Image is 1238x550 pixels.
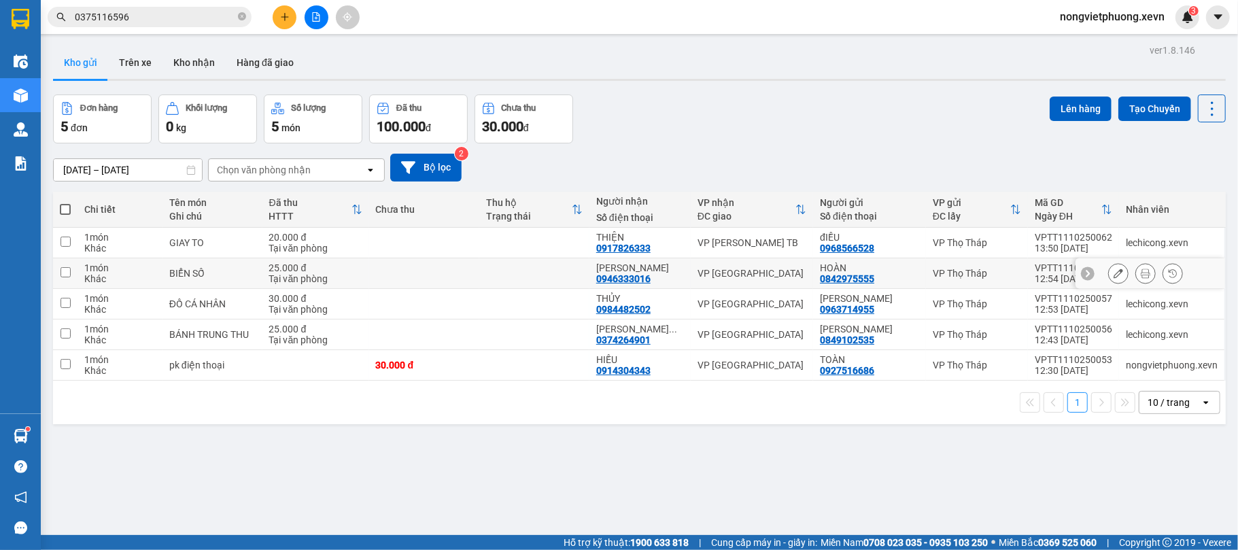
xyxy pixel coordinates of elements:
div: ver 1.8.146 [1150,43,1195,58]
div: Người nhận [596,196,684,207]
div: Khác [84,243,156,254]
div: 0984482502 [596,304,651,315]
img: logo.jpg [17,17,85,85]
div: VPTT1110250062 [1035,232,1112,243]
svg: open [365,165,376,175]
div: 25.000 đ [269,324,362,334]
div: ĐC lấy [933,211,1010,222]
button: Đơn hàng5đơn [53,94,152,143]
button: Trên xe [108,46,162,79]
img: warehouse-icon [14,54,28,69]
div: HOÀN [820,262,919,273]
button: file-add [305,5,328,29]
span: question-circle [14,460,27,473]
strong: 1900 633 818 [630,537,689,548]
svg: open [1201,397,1211,408]
div: nongvietphuong.xevn [1126,360,1218,371]
div: Đã thu [269,197,351,208]
button: Số lượng5món [264,94,362,143]
span: ⚪️ [991,540,995,545]
span: món [281,122,300,133]
img: solution-icon [14,156,28,171]
div: lechicong.xevn [1126,237,1218,248]
div: VPTT1110250058 [1035,262,1112,273]
div: Tại văn phòng [269,304,362,315]
div: Ngày ĐH [1035,211,1101,222]
span: file-add [311,12,321,22]
th: Toggle SortBy [479,192,589,228]
span: copyright [1163,538,1172,547]
input: Select a date range. [54,159,202,181]
b: GỬI : VP Thọ Tháp [17,99,171,121]
div: 0927516686 [820,365,874,376]
span: đơn [71,122,88,133]
div: Số điện thoại [596,212,684,223]
div: VP Thọ Tháp [933,360,1021,371]
div: 0842975555 [820,273,874,284]
button: Đã thu100.000đ [369,94,468,143]
button: Kho gửi [53,46,108,79]
span: close-circle [238,12,246,20]
div: 1 món [84,293,156,304]
img: icon-new-feature [1182,11,1194,23]
li: Số 10 ngõ 15 Ngọc Hồi, Q.[PERSON_NAME], [GEOGRAPHIC_DATA] [127,33,568,50]
div: BÁNH TRUNG THU [169,329,256,340]
span: aim [343,12,352,22]
div: Trạng thái [486,211,572,222]
div: 10 / trang [1148,396,1190,409]
button: Kho nhận [162,46,226,79]
button: Hàng đã giao [226,46,305,79]
span: kg [176,122,186,133]
div: 0946333016 [596,273,651,284]
div: Mã GD [1035,197,1101,208]
div: VP Thọ Tháp [933,237,1021,248]
div: HIẾU [596,354,684,365]
div: VPTT1110250053 [1035,354,1112,365]
div: 13:50 [DATE] [1035,243,1112,254]
span: | [699,535,701,550]
strong: 0708 023 035 - 0935 103 250 [863,537,988,548]
strong: 0369 525 060 [1038,537,1097,548]
div: 12:54 [DATE] [1035,273,1112,284]
button: Khối lượng0kg [158,94,257,143]
div: Tại văn phòng [269,273,362,284]
button: 1 [1067,392,1088,413]
button: plus [273,5,296,29]
div: VP Thọ Tháp [933,268,1021,279]
div: 20.000 đ [269,232,362,243]
div: Đã thu [396,103,422,113]
div: 1 món [84,262,156,273]
div: BIỂN SỐ [169,268,256,279]
div: VP [GEOGRAPHIC_DATA] [698,268,806,279]
div: Thu hộ [486,197,572,208]
div: 30.000 đ [376,360,472,371]
div: Nhân viên [1126,204,1218,215]
div: NGUYỄN VĂN TOÀN [596,324,684,334]
th: Toggle SortBy [691,192,813,228]
button: caret-down [1206,5,1230,29]
span: message [14,521,27,534]
th: Toggle SortBy [1028,192,1119,228]
div: pk điện thoại [169,360,256,371]
div: lechicong.xevn [1126,329,1218,340]
span: đ [426,122,431,133]
span: close-circle [238,11,246,24]
span: plus [280,12,290,22]
div: VŨ DUY LONG [820,293,919,304]
div: 0917826333 [596,243,651,254]
span: 3 [1191,6,1196,16]
div: 30.000 đ [269,293,362,304]
input: Tìm tên, số ĐT hoặc mã đơn [75,10,235,24]
div: Tên món [169,197,256,208]
span: Hỗ trợ kỹ thuật: [564,535,689,550]
div: VP gửi [933,197,1010,208]
span: Miền Nam [821,535,988,550]
img: warehouse-icon [14,429,28,443]
div: VPTT1110250057 [1035,293,1112,304]
button: Tạo Chuyến [1118,97,1191,121]
div: 12:43 [DATE] [1035,334,1112,345]
div: ĐC giao [698,211,795,222]
div: Khác [84,334,156,345]
div: 1 món [84,354,156,365]
div: 1 món [84,324,156,334]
